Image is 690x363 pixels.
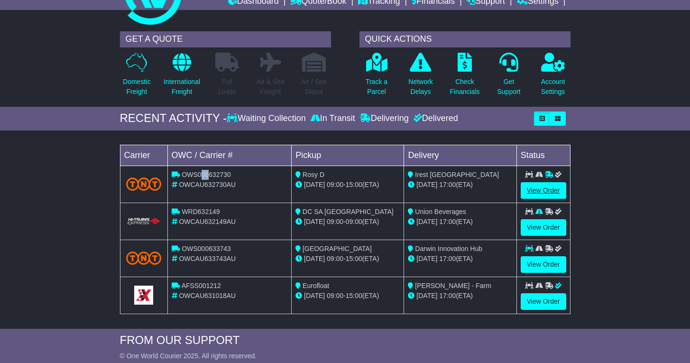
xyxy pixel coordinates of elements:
[295,180,400,190] div: - (ETA)
[416,292,437,299] span: [DATE]
[408,180,512,190] div: (ETA)
[408,254,512,264] div: (ETA)
[120,334,570,347] div: FROM OUR SUPPORT
[179,255,236,262] span: OWCAU633743AU
[295,291,400,301] div: - (ETA)
[415,282,491,289] span: [PERSON_NAME] - Farm
[215,77,239,97] p: Full Loads
[126,217,162,226] img: HiTrans.png
[359,31,570,47] div: QUICK ACTIONS
[303,245,372,252] span: [GEOGRAPHIC_DATA]
[182,282,221,289] span: AFSS001212
[304,218,325,225] span: [DATE]
[182,245,231,252] span: OWS000633743
[167,145,292,166] td: OWC / Carrier #
[408,77,432,97] p: Network Delays
[404,145,516,166] td: Delivery
[497,52,521,102] a: GetSupport
[415,245,482,252] span: Darwin Innovation Hub
[327,255,343,262] span: 09:00
[450,77,479,97] p: Check Financials
[346,218,362,225] span: 09:00
[126,251,162,264] img: TNT_Domestic.png
[120,352,257,360] span: © One World Courier 2025. All rights reserved.
[416,181,437,188] span: [DATE]
[408,52,433,102] a: NetworkDelays
[521,219,566,236] a: View Order
[408,217,512,227] div: (ETA)
[358,113,411,124] div: Delivering
[120,112,227,125] div: RECENT ACTIVITY -
[182,171,231,178] span: OWS000632730
[516,145,570,166] td: Status
[346,292,362,299] span: 15:00
[179,292,236,299] span: OWCAU631018AU
[327,181,343,188] span: 09:00
[163,52,201,102] a: InternationalFreight
[295,254,400,264] div: - (ETA)
[304,181,325,188] span: [DATE]
[439,255,456,262] span: 17:00
[292,145,404,166] td: Pickup
[521,182,566,199] a: View Order
[182,208,220,215] span: WRD632149
[303,208,394,215] span: DC SA [GEOGRAPHIC_DATA]
[327,218,343,225] span: 09:00
[366,77,387,97] p: Track a Parcel
[497,77,520,97] p: Get Support
[416,255,437,262] span: [DATE]
[415,208,466,215] span: Union Beverages
[439,292,456,299] span: 17:00
[303,282,329,289] span: Eurofloat
[411,113,458,124] div: Delivered
[308,113,358,124] div: In Transit
[541,77,565,97] p: Account Settings
[541,52,566,102] a: AccountSettings
[521,293,566,310] a: View Order
[179,218,236,225] span: OWCAU632149AU
[126,177,162,190] img: TNT_Domestic.png
[327,292,343,299] span: 09:00
[408,291,512,301] div: (ETA)
[416,218,437,225] span: [DATE]
[304,292,325,299] span: [DATE]
[439,218,456,225] span: 17:00
[303,171,324,178] span: Rosy D
[120,31,331,47] div: GET A QUOTE
[120,145,167,166] td: Carrier
[123,77,150,97] p: Domestic Freight
[179,181,236,188] span: OWCAU632730AU
[439,181,456,188] span: 17:00
[257,77,285,97] p: Air & Sea Freight
[415,171,499,178] span: Irest [GEOGRAPHIC_DATA]
[521,256,566,273] a: View Order
[295,217,400,227] div: - (ETA)
[134,286,153,305] img: GetCarrierServiceLogo
[365,52,388,102] a: Track aParcel
[346,255,362,262] span: 15:00
[227,113,308,124] div: Waiting Collection
[301,77,327,97] p: Air / Sea Depot
[346,181,362,188] span: 15:00
[304,255,325,262] span: [DATE]
[449,52,480,102] a: CheckFinancials
[164,77,200,97] p: International Freight
[122,52,151,102] a: DomesticFreight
